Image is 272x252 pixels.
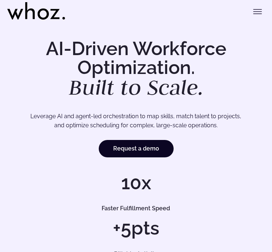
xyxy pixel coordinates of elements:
[27,206,246,211] h5: Faster Fulfillment Speed
[69,73,203,101] em: Built to Scale.
[250,4,265,19] button: Toggle menu
[14,39,258,98] h1: AI-Driven Workforce Optimization.
[99,140,174,157] a: Request a demo
[14,219,258,237] h1: +5pts
[27,112,246,130] p: Leverage AI and agent-led orchestration to map skills, match talent to projects, and optimize sch...
[14,173,258,192] h1: 10x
